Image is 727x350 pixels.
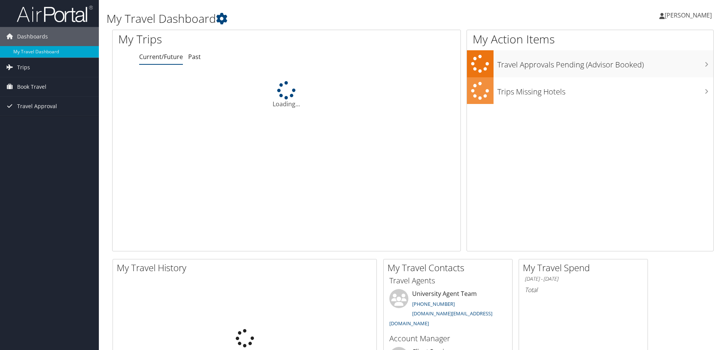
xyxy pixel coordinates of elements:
[389,275,506,286] h3: Travel Agents
[17,58,30,77] span: Trips
[118,31,310,47] h1: My Trips
[113,81,460,109] div: Loading...
[523,261,648,274] h2: My Travel Spend
[17,27,48,46] span: Dashboards
[659,4,719,27] a: [PERSON_NAME]
[188,53,201,61] a: Past
[106,11,515,27] h1: My Travel Dashboard
[665,11,712,19] span: [PERSON_NAME]
[139,53,183,61] a: Current/Future
[389,310,492,327] a: [DOMAIN_NAME][EMAIL_ADDRESS][DOMAIN_NAME]
[497,83,713,97] h3: Trips Missing Hotels
[389,333,506,344] h3: Account Manager
[525,275,642,283] h6: [DATE] - [DATE]
[412,300,455,307] a: [PHONE_NUMBER]
[17,77,46,96] span: Book Travel
[387,261,512,274] h2: My Travel Contacts
[467,50,713,77] a: Travel Approvals Pending (Advisor Booked)
[17,97,57,116] span: Travel Approval
[525,286,642,294] h6: Total
[467,77,713,104] a: Trips Missing Hotels
[497,56,713,70] h3: Travel Approvals Pending (Advisor Booked)
[117,261,376,274] h2: My Travel History
[386,289,510,330] li: University Agent Team
[17,5,93,23] img: airportal-logo.png
[467,31,713,47] h1: My Action Items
